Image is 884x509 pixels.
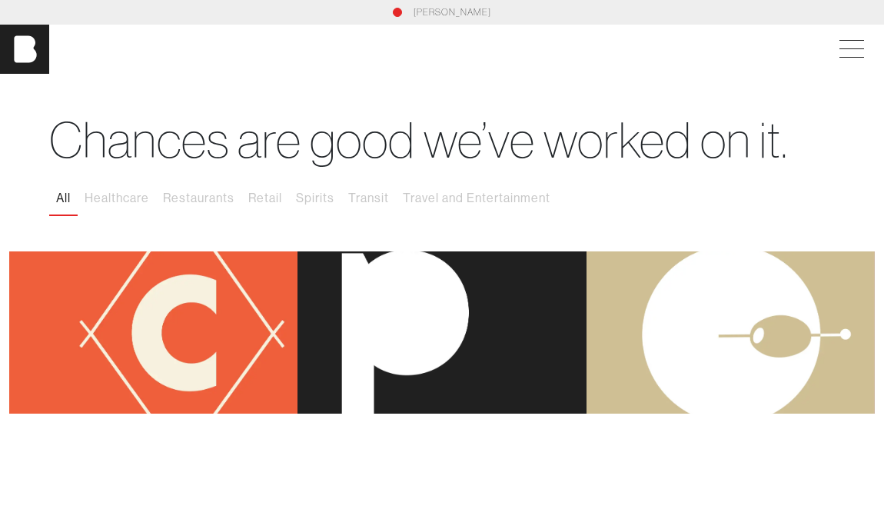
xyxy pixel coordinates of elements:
button: All [49,182,78,215]
button: Transit [341,182,396,215]
button: Travel and Entertainment [396,182,557,215]
button: Spirits [289,182,341,215]
a: [PERSON_NAME] [414,5,491,19]
button: Restaurants [156,182,241,215]
h1: Chances are good we’ve worked on it. [49,111,835,170]
button: Healthcare [78,182,156,215]
button: Retail [241,182,289,215]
